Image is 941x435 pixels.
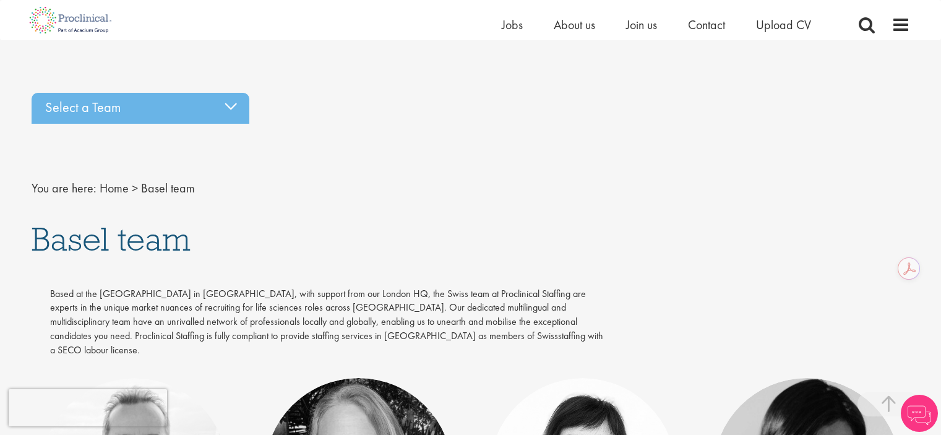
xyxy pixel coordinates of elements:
a: Contact [688,17,725,33]
a: Join us [626,17,657,33]
a: breadcrumb link [100,180,129,196]
p: Based at the [GEOGRAPHIC_DATA] in [GEOGRAPHIC_DATA], with support from our London HQ, the Swiss t... [50,287,605,358]
img: Chatbot [901,395,938,432]
a: Jobs [502,17,523,33]
a: Upload CV [756,17,811,33]
a: About us [554,17,595,33]
span: Basel team [32,218,191,260]
iframe: reCAPTCHA [9,389,167,426]
span: Basel team [141,180,195,196]
span: > [132,180,138,196]
span: You are here: [32,180,97,196]
div: Select a Team [32,93,249,124]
